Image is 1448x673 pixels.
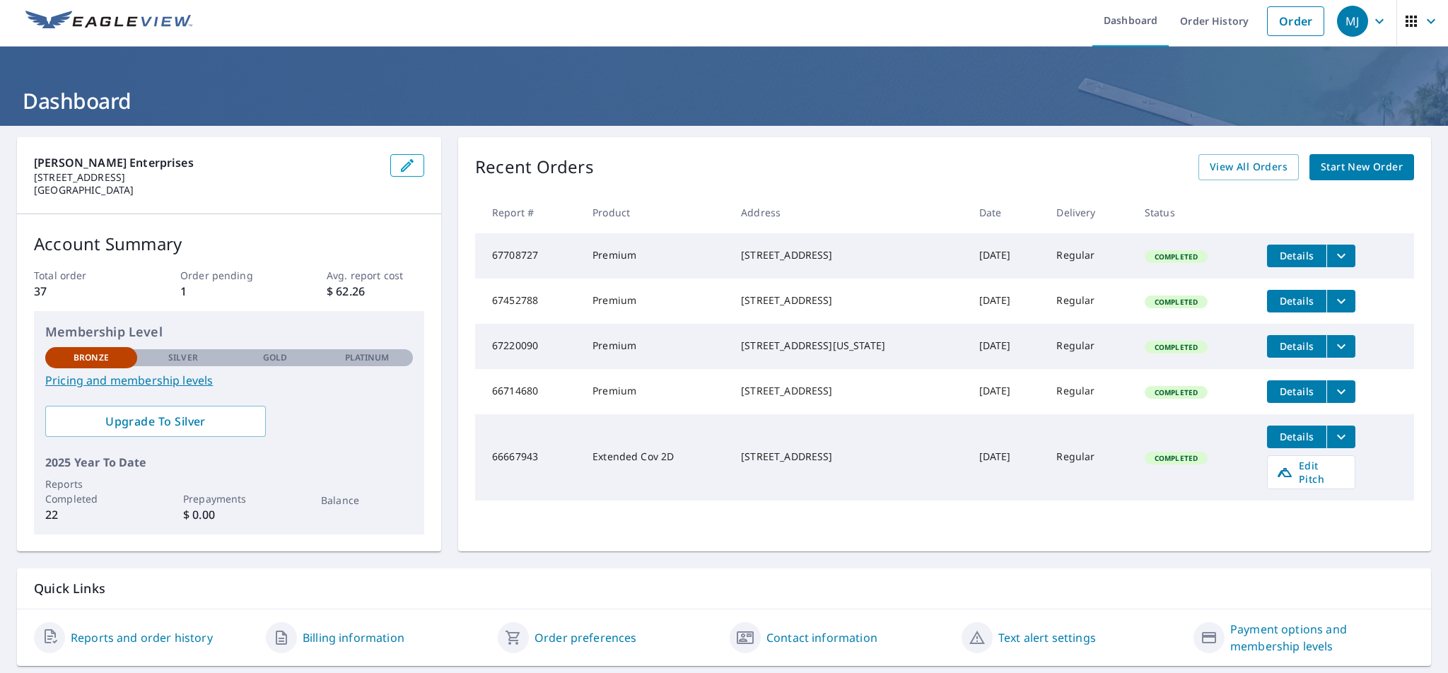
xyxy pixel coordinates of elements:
p: Total order [34,268,132,283]
div: [STREET_ADDRESS][US_STATE] [741,339,957,353]
button: detailsBtn-66667943 [1267,426,1326,448]
button: detailsBtn-66714680 [1267,380,1326,403]
p: Membership Level [45,322,413,341]
button: filesDropdownBtn-67452788 [1326,290,1355,312]
a: Billing information [303,629,404,646]
th: Status [1133,192,1256,233]
div: [STREET_ADDRESS] [741,293,957,308]
a: Contact information [766,629,877,646]
td: Regular [1045,279,1133,324]
p: 2025 Year To Date [45,454,413,471]
td: Regular [1045,369,1133,414]
span: Completed [1146,297,1206,307]
td: [DATE] [968,233,1046,279]
td: Premium [581,369,730,414]
p: 37 [34,283,132,300]
span: Completed [1146,252,1206,262]
div: [STREET_ADDRESS] [741,450,957,464]
span: Completed [1146,453,1206,463]
span: Completed [1146,342,1206,352]
img: EV Logo [25,11,192,32]
td: Regular [1045,414,1133,501]
td: [DATE] [968,414,1046,501]
button: detailsBtn-67220090 [1267,335,1326,358]
button: filesDropdownBtn-67708727 [1326,245,1355,267]
a: Start New Order [1309,154,1414,180]
p: Bronze [74,351,109,364]
p: Balance [321,493,413,508]
th: Delivery [1045,192,1133,233]
td: Premium [581,324,730,369]
p: Quick Links [34,580,1414,597]
a: Text alert settings [998,629,1096,646]
td: [DATE] [968,324,1046,369]
span: Completed [1146,387,1206,397]
p: Account Summary [34,231,424,257]
span: Start New Order [1321,158,1403,176]
td: [DATE] [968,279,1046,324]
p: Reports Completed [45,476,137,506]
p: [GEOGRAPHIC_DATA] [34,184,379,197]
td: 66667943 [475,414,581,501]
a: Order preferences [535,629,637,646]
p: Avg. report cost [327,268,424,283]
td: 67452788 [475,279,581,324]
p: Platinum [345,351,390,364]
p: [PERSON_NAME] Enterprises [34,154,379,171]
span: Details [1275,294,1318,308]
p: Recent Orders [475,154,594,180]
p: [STREET_ADDRESS] [34,171,379,184]
span: Upgrade To Silver [57,414,255,429]
a: Upgrade To Silver [45,406,266,437]
a: View All Orders [1198,154,1299,180]
td: Extended Cov 2D [581,414,730,501]
th: Address [730,192,968,233]
a: Edit Pitch [1267,455,1355,489]
span: View All Orders [1210,158,1288,176]
td: Regular [1045,233,1133,279]
th: Date [968,192,1046,233]
button: filesDropdownBtn-66667943 [1326,426,1355,448]
span: Edit Pitch [1276,459,1346,486]
p: Prepayments [183,491,275,506]
th: Product [581,192,730,233]
span: Details [1275,430,1318,443]
a: Order [1267,6,1324,36]
button: filesDropdownBtn-66714680 [1326,380,1355,403]
p: Silver [168,351,198,364]
p: 1 [180,283,278,300]
button: filesDropdownBtn-67220090 [1326,335,1355,358]
td: 67220090 [475,324,581,369]
span: Details [1275,385,1318,398]
p: 22 [45,506,137,523]
div: [STREET_ADDRESS] [741,384,957,398]
div: MJ [1337,6,1368,37]
p: $ 0.00 [183,506,275,523]
a: Payment options and membership levels [1230,621,1414,655]
th: Report # [475,192,581,233]
td: 66714680 [475,369,581,414]
a: Reports and order history [71,629,213,646]
span: Details [1275,249,1318,262]
p: Order pending [180,268,278,283]
td: Premium [581,233,730,279]
span: Details [1275,339,1318,353]
td: [DATE] [968,369,1046,414]
p: $ 62.26 [327,283,424,300]
button: detailsBtn-67452788 [1267,290,1326,312]
td: 67708727 [475,233,581,279]
h1: Dashboard [17,86,1431,115]
p: Gold [263,351,287,364]
button: detailsBtn-67708727 [1267,245,1326,267]
td: Premium [581,279,730,324]
div: [STREET_ADDRESS] [741,248,957,262]
a: Pricing and membership levels [45,372,413,389]
td: Regular [1045,324,1133,369]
